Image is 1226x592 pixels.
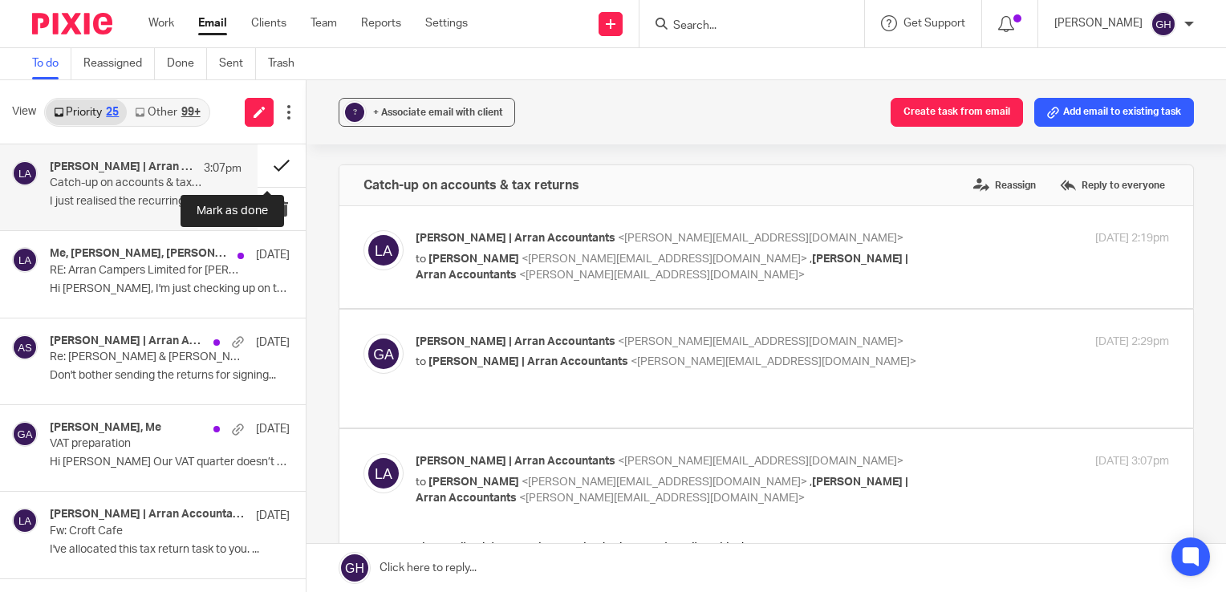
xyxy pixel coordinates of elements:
p: [DATE] [256,335,290,351]
a: Reassigned [83,48,155,79]
p: [DATE] 2:29pm [1095,334,1169,351]
p: I've allocated this tax return task to you. ... [50,543,290,557]
a: Other99+ [127,99,208,125]
p: [DATE] [256,421,290,437]
span: [PERSON_NAME] [428,476,519,488]
span: [PERSON_NAME] [428,253,519,265]
p: RE: Arran Campers Limited for [PERSON_NAME] [50,264,242,278]
span: <[PERSON_NAME][EMAIL_ADDRESS][DOMAIN_NAME]> [631,356,916,367]
p: I just realised the recurring meeting had... [50,195,242,209]
span: <[PERSON_NAME][EMAIL_ADDRESS][DOMAIN_NAME]> [522,476,807,488]
span: to [416,476,426,488]
span: <[PERSON_NAME][EMAIL_ADDRESS][DOMAIN_NAME]> [618,456,903,467]
a: Sent [219,48,256,79]
img: svg%3E [1151,11,1176,37]
a: To do [32,48,71,79]
h4: Catch-up on accounts & tax returns [363,177,579,193]
p: Re: [PERSON_NAME] & [PERSON_NAME] tax return 2024-25 [50,351,242,364]
p: Hi [PERSON_NAME] Our VAT quarter doesn’t end until... [50,456,290,469]
span: [PERSON_NAME] | Arran Accountants [416,233,615,244]
img: Pixie [32,13,112,34]
button: Create task from email [891,98,1023,127]
span: , [810,476,812,488]
img: svg%3E [12,421,38,447]
a: Settings [425,15,468,31]
img: svg%3E [12,508,38,533]
p: [DATE] [256,247,290,263]
div: 25 [106,107,119,118]
span: <[PERSON_NAME][EMAIL_ADDRESS][DOMAIN_NAME]> [522,253,807,265]
a: Clients [251,15,286,31]
a: Reports [361,15,401,31]
span: View [12,103,36,120]
p: [DATE] [256,508,290,524]
img: svg%3E [363,334,404,374]
p: Hi [PERSON_NAME], I'm just checking up on the status... [50,282,290,296]
h4: [PERSON_NAME], Me [50,421,161,435]
p: [DATE] 2:19pm [1095,230,1169,247]
input: Search [672,19,816,34]
span: , [810,253,812,265]
a: Meeting options [75,196,155,209]
span: to [416,356,426,367]
span: Get Support [903,18,965,29]
a: Team [311,15,337,31]
img: svg%3E [363,453,404,493]
button: Add email to existing task [1034,98,1194,127]
span: <[PERSON_NAME][EMAIL_ADDRESS][DOMAIN_NAME]> [618,336,903,347]
a: Work [148,15,174,31]
span: [PERSON_NAME] | Arran Accountants [416,336,615,347]
a: Trash [268,48,306,79]
span: <[PERSON_NAME][EMAIL_ADDRESS][DOMAIN_NAME]> [618,233,903,244]
p: Fw: Croft Cafe [50,525,242,538]
p: Catch-up on accounts & tax returns [50,176,203,190]
span: [PERSON_NAME] | Arran Accountants [416,456,615,467]
span: HC6HX3hJ [52,140,108,153]
span: to [416,253,426,265]
label: Reply to everyone [1056,173,1169,197]
h4: [PERSON_NAME] | Arran Accountants, Me [50,160,196,174]
span: + Associate email with client [373,107,503,117]
p: Don't bother sending the returns for signing... [50,369,290,383]
img: svg%3E [12,160,38,186]
span: [PERSON_NAME] | Arran Accountants [428,356,628,367]
p: [DATE] 3:07pm [1095,453,1169,470]
p: [PERSON_NAME] [1054,15,1143,31]
img: svg%3E [12,335,38,360]
div: ? [345,103,364,122]
img: svg%3E [363,230,404,270]
p: 3:07pm [204,160,242,176]
a: Need help? [164,72,222,85]
p: VAT preparation [50,437,242,451]
a: Done [167,48,207,79]
span: <[PERSON_NAME][EMAIL_ADDRESS][DOMAIN_NAME]> [519,493,805,504]
h4: [PERSON_NAME] | Arran Accountants, [PERSON_NAME] [50,335,205,348]
span: 339 311 645 872 6 [58,119,152,132]
span: <[PERSON_NAME][EMAIL_ADDRESS][DOMAIN_NAME]> [519,270,805,281]
button: ? + Associate email with client [339,98,515,127]
label: Reassign [969,173,1040,197]
a: Email [198,15,227,31]
h4: [PERSON_NAME] | Arran Accountants [50,508,248,521]
div: 99+ [181,107,201,118]
img: svg%3E [12,247,38,273]
h4: Me, [PERSON_NAME], [PERSON_NAME] | Arran Accountants [50,247,229,261]
a: Priority25 [46,99,127,125]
